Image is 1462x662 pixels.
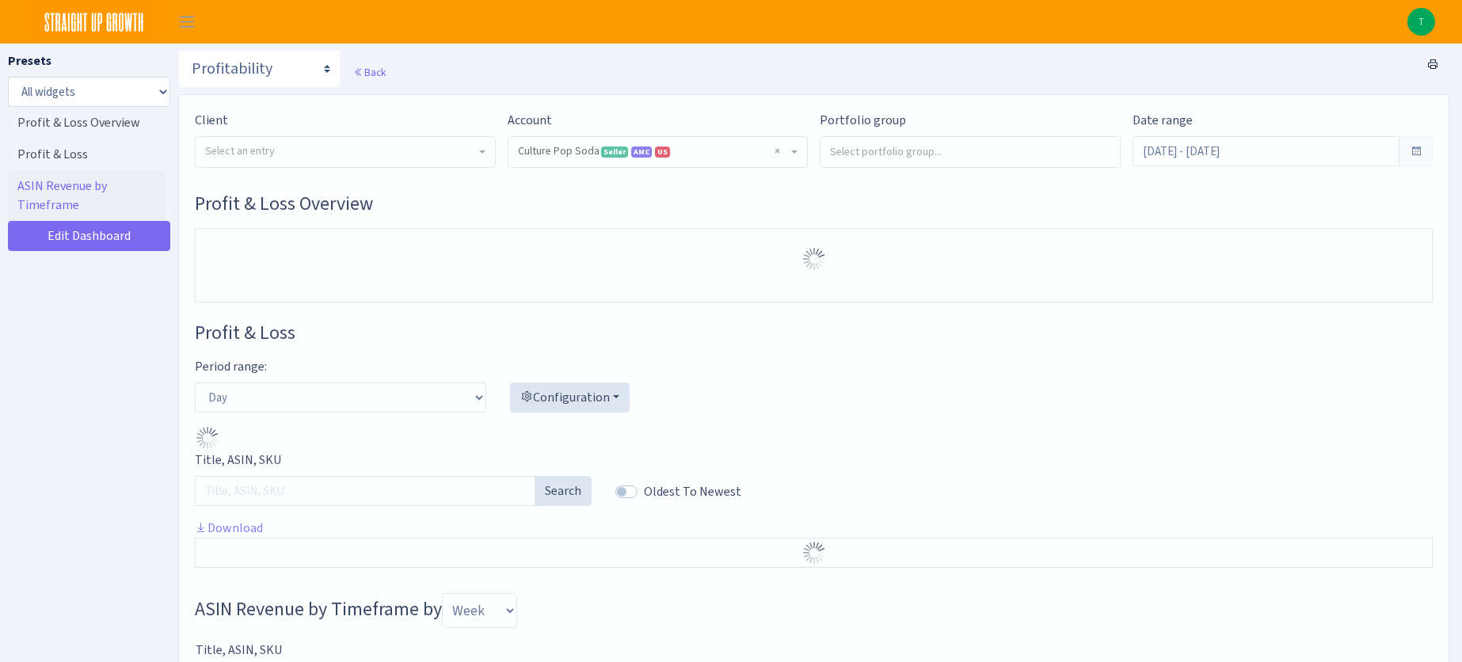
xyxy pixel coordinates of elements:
[195,425,220,451] img: Preloader
[195,451,281,470] label: Title, ASIN, SKU
[353,65,386,79] a: Back
[205,143,275,158] span: Select an entry
[518,143,789,159] span: Culture Pop Soda <span class="badge badge-success">Seller</span><span class="badge badge-primary"...
[167,9,207,35] button: Toggle navigation
[8,170,166,221] a: ASIN Revenue by Timeframe
[195,593,1433,628] h3: Widget #29
[510,382,630,413] button: Configuration
[508,111,552,130] label: Account
[195,192,1433,215] h3: Widget #30
[801,540,827,565] img: Preloader
[195,476,535,506] input: Title, ASIN, SKU
[1407,8,1435,36] img: Tom First
[8,107,166,139] a: Profit & Loss Overview
[195,357,267,376] label: Period range:
[820,137,1120,165] input: Select portfolio group...
[631,146,652,158] span: Amazon Marketing Cloud
[535,476,592,506] button: Search
[801,246,827,272] img: Preloader
[195,111,228,130] label: Client
[820,111,906,130] label: Portfolio group
[655,146,670,158] span: US
[8,139,166,170] a: Profit & Loss
[1407,8,1435,36] a: T
[601,146,628,158] span: Seller
[775,143,780,159] span: Remove all items
[1133,111,1193,130] label: Date range
[8,51,51,70] label: Presets
[195,321,1433,344] h3: Widget #28
[195,519,263,536] a: Download
[508,137,808,167] span: Culture Pop Soda <span class="badge badge-success">Seller</span><span class="badge badge-primary"...
[8,221,170,251] a: Edit Dashboard
[196,641,282,660] label: Title, ASIN, SKU
[644,482,741,501] label: Oldest To Newest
